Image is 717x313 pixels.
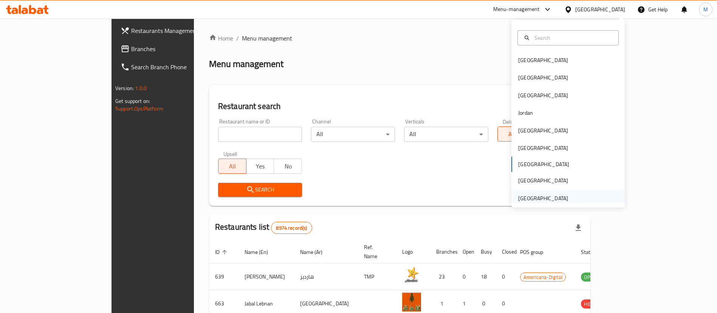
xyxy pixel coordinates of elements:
[242,34,292,43] span: Menu management
[115,104,163,114] a: Support.OpsPlatform
[518,91,568,100] div: [GEOGRAPHIC_DATA]
[518,194,568,202] div: [GEOGRAPHIC_DATA]
[581,300,604,308] span: HIDDEN
[274,159,302,174] button: No
[115,83,134,93] span: Version:
[518,144,568,152] div: [GEOGRAPHIC_DATA]
[581,273,599,282] span: OPEN
[209,58,283,70] h2: Menu management
[245,248,278,257] span: Name (En)
[238,263,294,290] td: [PERSON_NAME]
[402,293,421,311] img: Jabal Lebnan
[209,34,590,43] nav: breadcrumb
[224,185,296,195] span: Search
[396,240,430,263] th: Logo
[218,183,302,197] button: Search
[518,109,533,117] div: Jordan
[115,58,231,76] a: Search Branch Phone
[249,161,271,172] span: Yes
[430,240,457,263] th: Branches
[215,221,312,234] h2: Restaurants list
[575,5,625,14] div: [GEOGRAPHIC_DATA]
[218,159,246,174] button: All
[703,5,708,14] span: M
[277,161,299,172] span: No
[246,159,274,174] button: Yes
[457,263,475,290] td: 0
[503,119,522,124] label: Delivery
[496,263,514,290] td: 0
[218,127,302,142] input: Search for restaurant name or ID..
[115,22,231,40] a: Restaurants Management
[496,240,514,263] th: Closed
[221,161,243,172] span: All
[300,248,332,257] span: Name (Ar)
[236,34,239,43] li: /
[131,62,225,72] span: Search Branch Phone
[518,126,568,135] div: [GEOGRAPHIC_DATA]
[497,126,526,142] button: All
[131,26,225,35] span: Restaurants Management
[518,73,568,82] div: [GEOGRAPHIC_DATA]
[520,273,565,282] span: Americana-Digital
[115,40,231,58] a: Branches
[475,240,496,263] th: Busy
[358,263,396,290] td: TMP
[430,263,457,290] td: 23
[131,44,225,53] span: Branches
[311,127,395,142] div: All
[493,5,540,14] div: Menu-management
[475,263,496,290] td: 18
[215,248,229,257] span: ID
[569,219,587,237] div: Export file
[271,224,311,232] span: 8974 record(s)
[364,243,387,261] span: Ref. Name
[115,96,150,106] span: Get support on:
[402,266,421,285] img: Hardee's
[457,240,475,263] th: Open
[520,248,553,257] span: POS group
[294,263,358,290] td: هارديز
[223,151,237,156] label: Upsell
[135,83,147,93] span: 1.0.0
[271,222,312,234] div: Total records count
[218,101,581,112] h2: Restaurant search
[518,56,568,64] div: [GEOGRAPHIC_DATA]
[518,176,568,185] div: [GEOGRAPHIC_DATA]
[404,127,488,142] div: All
[501,129,523,140] span: All
[581,248,606,257] span: Status
[531,34,614,42] input: Search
